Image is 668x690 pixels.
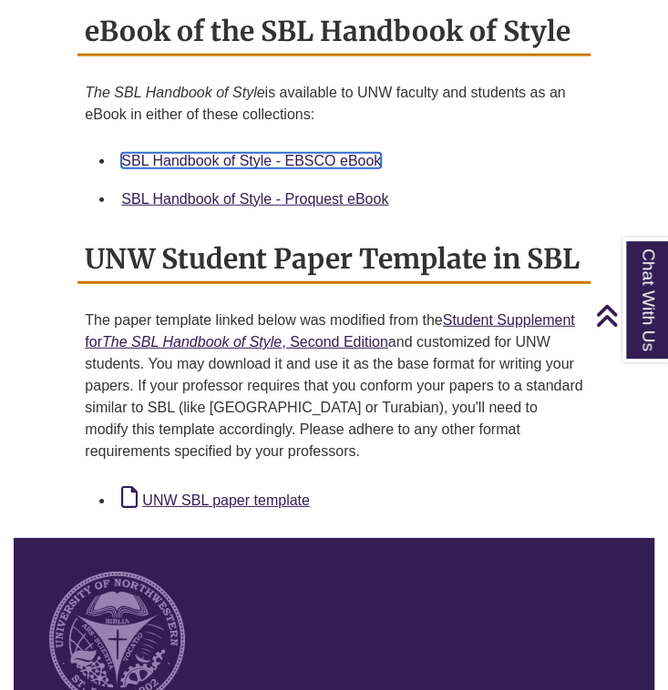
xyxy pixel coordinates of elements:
[85,302,582,470] p: The paper template linked below was modified from the and customized for UNW students. You may do...
[121,153,381,168] a: SBL Handbook of Style - EBSCO eBook
[102,334,282,350] em: The SBL Handbook of Style
[121,191,388,207] a: SBL Handbook of Style - Proquest eBook
[85,312,574,350] a: Student Supplement forThe SBL Handbook of Style, Second Edition
[77,8,590,56] h2: eBook of the SBL Handbook of Style
[595,303,663,328] a: Back to Top
[121,492,309,508] a: UNW SBL paper template
[77,236,590,284] h2: UNW Student Paper Template in SBL
[85,85,264,100] em: The SBL Handbook of Style
[85,75,582,133] p: is available to UNW faculty and students as an eBook in either of these collections:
